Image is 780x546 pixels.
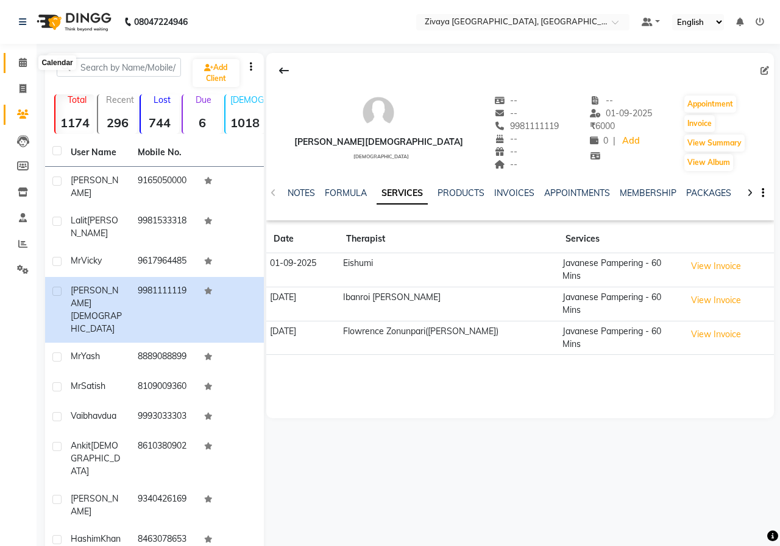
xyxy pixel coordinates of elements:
span: Satish [81,380,105,391]
span: Mr [71,255,81,266]
span: -- [494,159,517,170]
td: Eishumi [339,253,558,287]
span: 01-09-2025 [590,108,652,119]
span: Yash [81,351,100,362]
span: -- [590,95,613,106]
a: INVOICES [494,187,534,198]
td: 8610380902 [130,432,197,485]
th: Services [558,225,681,253]
span: | [613,135,615,147]
td: 9981533318 [130,207,197,247]
td: 8109009360 [130,373,197,402]
td: Ibanroi [PERSON_NAME] [339,287,558,321]
strong: 1174 [55,115,94,130]
span: lalit [71,215,87,226]
th: Date [266,225,339,253]
td: 01-09-2025 [266,253,339,287]
th: Mobile No. [130,139,197,167]
span: 9981111119 [494,121,559,131]
td: Javanese Pampering - 60 Mins [558,321,681,355]
a: SERVICES [377,183,428,205]
b: 08047224946 [134,5,188,39]
td: Javanese Pampering - 60 Mins [558,253,681,287]
span: [PERSON_NAME] [71,285,118,309]
button: View Invoice [686,325,746,344]
span: Khan [101,533,121,544]
td: 9165050000 [130,167,197,207]
td: [DATE] [266,287,339,321]
div: Calendar [38,55,76,70]
span: [PERSON_NAME] [71,215,118,239]
span: 6000 [590,121,615,131]
span: -- [494,108,517,119]
span: [PERSON_NAME] [71,493,118,517]
td: Flowrence Zonunpari([PERSON_NAME]) [339,321,558,355]
span: Mr [71,380,81,391]
th: User Name [63,139,130,167]
p: [DEMOGRAPHIC_DATA] [230,94,264,105]
button: Invoice [684,115,715,132]
a: PACKAGES [686,187,731,198]
a: FORMULA [325,187,367,198]
span: Ankit [71,440,91,451]
td: 9617964485 [130,247,197,277]
th: Therapist [339,225,558,253]
img: avatar [360,94,397,131]
span: dua [102,410,116,421]
input: Search by Name/Mobile/Email/Code [57,58,181,77]
td: 8889088899 [130,343,197,373]
span: Hashim [71,533,101,544]
td: 9340426169 [130,485,197,525]
p: Recent [103,94,137,105]
td: Javanese Pampering - 60 Mins [558,287,681,321]
span: [DEMOGRAPHIC_DATA] [71,440,120,477]
button: View Album [684,154,733,171]
td: [DATE] [266,321,339,355]
a: PRODUCTS [438,187,484,198]
img: logo [31,5,115,39]
p: Due [185,94,222,105]
strong: 296 [98,115,137,130]
span: -- [494,146,517,157]
span: Vicky [81,255,102,266]
p: Lost [146,94,180,105]
strong: 6 [183,115,222,130]
span: Mr [71,351,81,362]
a: NOTES [288,187,315,198]
td: 9993033303 [130,402,197,432]
span: 0 [590,135,608,146]
button: View Invoice [686,291,746,310]
strong: 744 [141,115,180,130]
div: [PERSON_NAME][DEMOGRAPHIC_DATA] [294,136,463,149]
span: -- [494,133,517,144]
a: MEMBERSHIP [620,187,676,198]
button: Appointment [684,96,736,113]
span: [PERSON_NAME] [71,175,118,198]
td: 9981111119 [130,277,197,343]
button: View Invoice [686,257,746,276]
span: vaibhav [71,410,102,421]
span: [DEMOGRAPHIC_DATA] [71,310,122,334]
p: Total [60,94,94,105]
div: Back to Client [271,59,297,82]
span: -- [494,95,517,106]
span: [DEMOGRAPHIC_DATA] [353,153,409,159]
strong: 1018 [225,115,264,130]
a: Add Client [193,59,239,87]
button: View Summary [684,135,745,152]
span: ₹ [590,121,595,131]
a: APPOINTMENTS [544,187,610,198]
a: Add [620,133,642,150]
